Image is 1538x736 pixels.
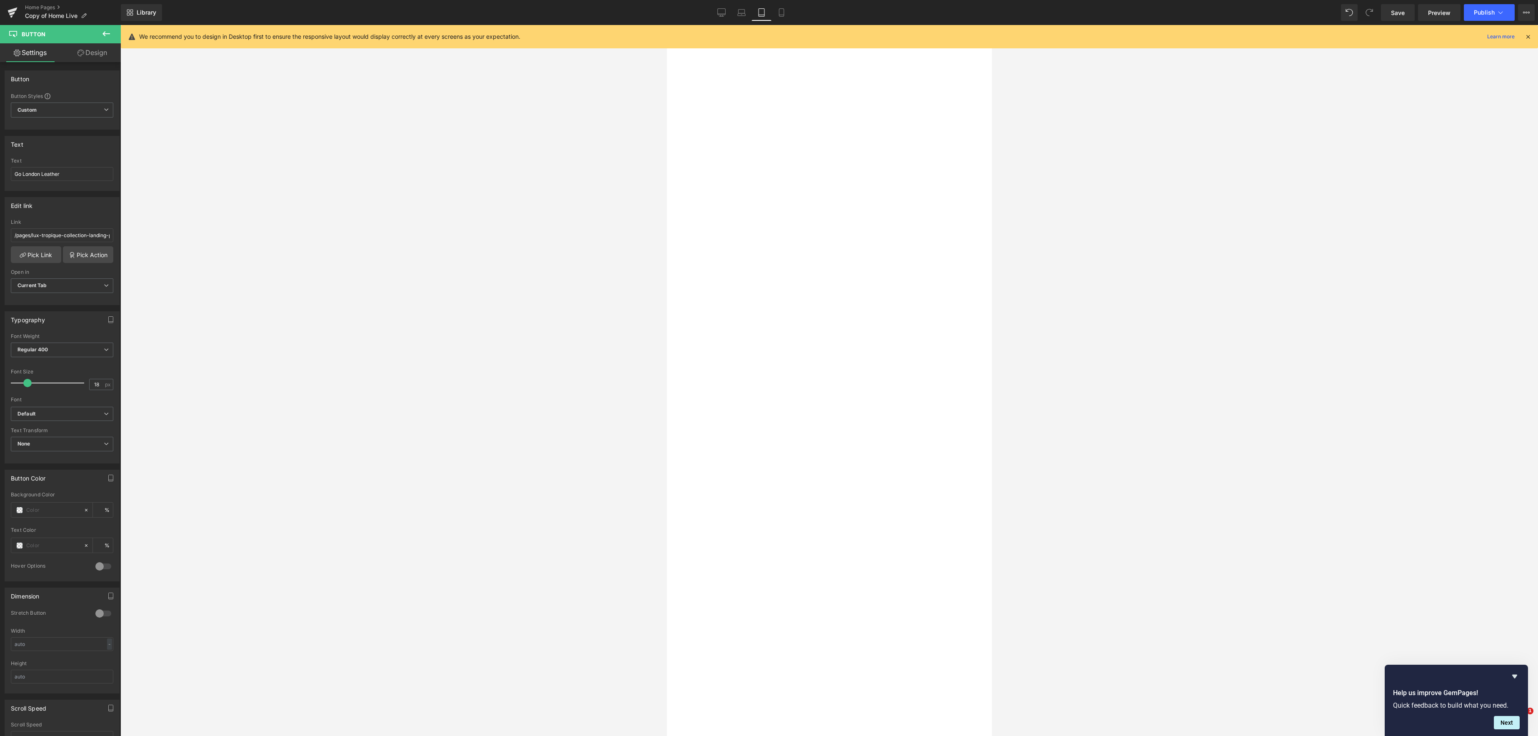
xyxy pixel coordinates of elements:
div: Text Transform [11,428,113,433]
button: Undo [1341,4,1358,21]
input: auto [11,637,113,651]
a: Learn more [1484,32,1518,42]
div: Font [11,397,113,403]
span: px [105,382,112,387]
div: Text Color [11,527,113,533]
div: Scroll Speed [11,700,46,712]
div: Font Size [11,369,113,375]
div: Hover Options [11,563,87,571]
div: Edit link [11,198,33,209]
h2: Help us improve GemPages! [1393,688,1520,698]
button: Publish [1464,4,1515,21]
b: Custom [17,107,37,114]
div: Dimension [11,588,40,600]
span: Preview [1428,8,1451,17]
a: Pick Action [63,246,113,263]
a: Preview [1418,4,1461,21]
input: Color [26,506,80,515]
span: Button [22,31,45,38]
button: More [1518,4,1535,21]
a: New Library [121,4,162,21]
span: Library [137,9,156,16]
div: Help us improve GemPages! [1393,671,1520,729]
span: Copy of Home Live [25,13,77,19]
span: Save [1391,8,1405,17]
div: Open in [11,269,113,275]
div: - [107,638,112,650]
input: https://your-shop.myshopify.com [11,228,113,242]
div: Link [11,219,113,225]
b: Regular 400 [17,346,48,353]
button: Hide survey [1510,671,1520,681]
a: Laptop [732,4,752,21]
span: Publish [1474,9,1495,16]
button: Next question [1494,716,1520,729]
div: Height [11,661,113,666]
div: Button Styles [11,93,113,99]
p: Quick feedback to build what you need. [1393,701,1520,709]
a: Design [62,43,122,62]
i: Default [17,411,35,418]
input: auto [11,670,113,683]
div: Font Weight [11,333,113,339]
div: Button Color [11,470,45,482]
div: Text [11,136,23,148]
div: Button [11,71,29,83]
div: % [93,503,113,517]
input: Color [26,541,80,550]
div: % [93,538,113,553]
button: Redo [1361,4,1378,21]
div: Background Color [11,492,113,498]
a: Desktop [712,4,732,21]
a: Home Pages [25,4,121,11]
div: Scroll Speed [11,722,113,728]
span: 1 [1527,708,1533,714]
a: Mobile [771,4,791,21]
a: Tablet [752,4,771,21]
div: Stretch Button [11,610,87,618]
p: We recommend you to design in Desktop first to ensure the responsive layout would display correct... [139,32,520,41]
a: Pick Link [11,246,61,263]
div: Text [11,158,113,164]
div: Width [11,628,113,634]
b: None [17,441,30,447]
b: Current Tab [17,282,47,288]
div: Typography [11,312,45,323]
